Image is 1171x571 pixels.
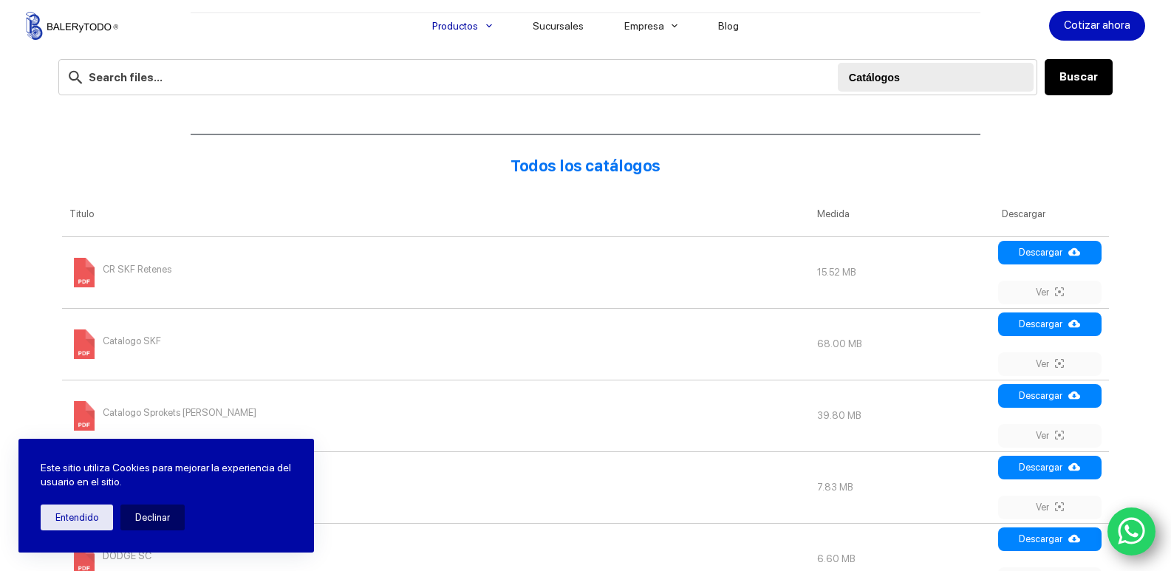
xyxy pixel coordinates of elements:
[1049,11,1145,41] a: Cotizar ahora
[120,505,185,530] button: Declinar
[69,266,171,277] a: CR SKF Retenes
[998,424,1102,448] a: Ver
[66,68,85,86] img: search-24.svg
[998,496,1102,519] a: Ver
[810,236,994,308] td: 15.52 MB
[1045,59,1113,95] button: Buscar
[69,338,161,349] a: Catalogo SKF
[998,241,1102,264] a: Descargar
[103,401,256,425] span: Catalogo Sprokets [PERSON_NAME]
[103,258,171,281] span: CR SKF Retenes
[58,59,1037,95] input: Search files...
[41,461,292,490] p: Este sitio utiliza Cookies para mejorar la experiencia del usuario en el sitio.
[41,505,113,530] button: Entendido
[998,281,1102,304] a: Ver
[998,312,1102,336] a: Descargar
[998,352,1102,376] a: Ver
[810,308,994,380] td: 68.00 MB
[810,192,994,236] th: Medida
[26,12,118,40] img: Balerytodo
[998,456,1102,479] a: Descargar
[103,329,161,353] span: Catalogo SKF
[810,451,994,523] td: 7.83 MB
[62,192,809,236] th: Titulo
[511,157,660,175] strong: Todos los catálogos
[1107,507,1156,556] a: WhatsApp
[994,192,1109,236] th: Descargar
[998,527,1102,551] a: Descargar
[810,380,994,451] td: 39.80 MB
[69,409,256,420] a: Catalogo Sprokets [PERSON_NAME]
[998,384,1102,408] a: Descargar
